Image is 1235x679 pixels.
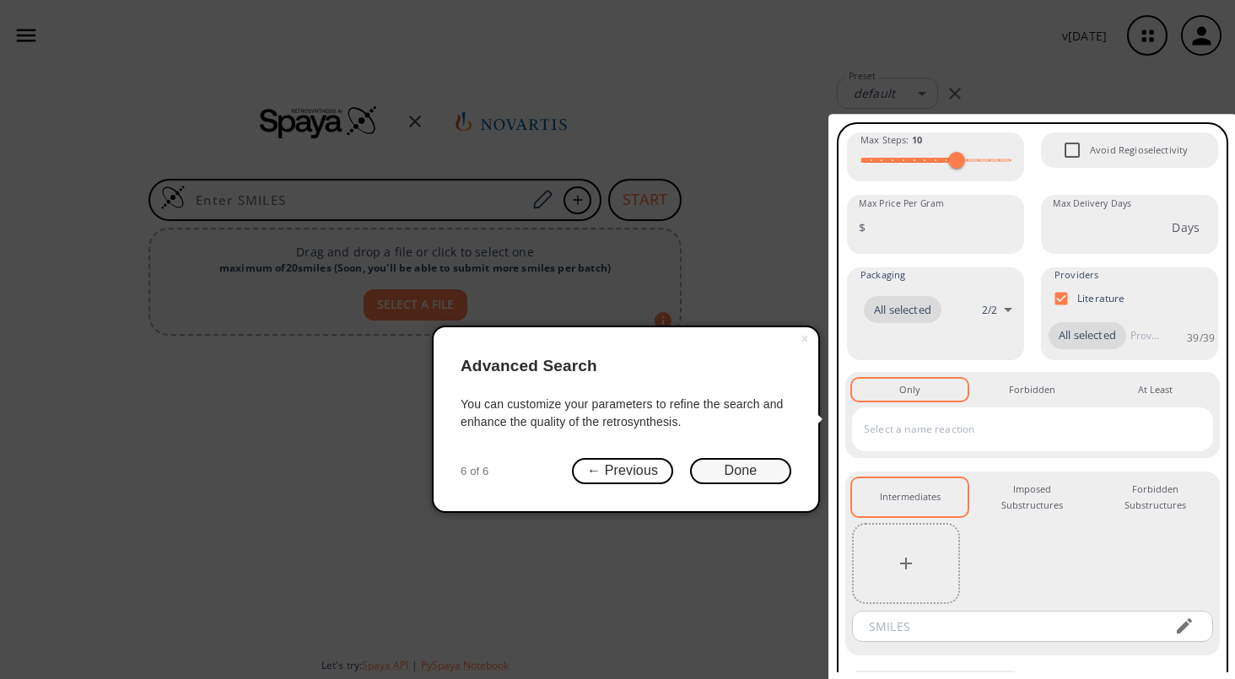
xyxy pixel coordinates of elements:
[572,458,673,484] button: ← Previous
[852,478,968,516] button: Intermediates
[859,197,944,210] label: Max Price Per Gram
[1138,382,1173,397] div: At Least
[461,396,791,431] div: You can customize your parameters to refine the search and enhance the quality of the retrosynthe...
[912,133,922,146] strong: 10
[461,341,791,392] header: Advanced Search
[899,382,920,397] div: Only
[1090,143,1188,158] span: Avoid Regioselectivity
[860,267,905,283] span: Packaging
[1097,478,1213,516] button: Forbidden Substructures
[852,379,968,401] button: Only
[860,132,922,148] span: Max Steps :
[690,458,791,484] button: Done
[1009,382,1055,397] div: Forbidden
[1097,379,1213,401] button: At Least
[880,489,941,504] div: Intermediates
[974,379,1090,401] button: Forbidden
[1111,482,1200,513] div: Forbidden Substructures
[1054,267,1098,283] span: Providers
[1053,197,1131,210] label: Max Delivery Days
[461,463,488,480] span: 6 of 6
[1054,132,1090,168] span: Avoid Regioselectivity
[988,482,1076,513] div: Imposed Substructures
[974,478,1090,516] button: Imposed Substructures
[1077,291,1125,305] p: Literature
[791,327,818,351] button: Close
